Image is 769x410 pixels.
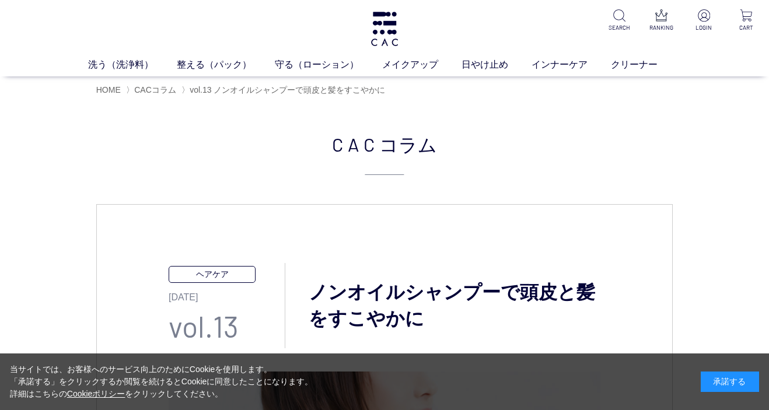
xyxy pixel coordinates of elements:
[382,58,462,72] a: メイクアップ
[701,372,759,392] div: 承諾する
[690,9,717,32] a: LOGIN
[134,85,176,94] a: CACコラム
[169,266,256,283] p: ヘアケア
[462,58,532,72] a: 日やけ止め
[96,85,121,94] a: HOME
[169,304,285,348] p: vol.13
[285,279,600,332] h3: ノンオイルシャンプーで頭皮と髪をすこやかに
[733,23,760,32] p: CART
[67,389,125,398] a: Cookieポリシー
[379,130,437,158] span: コラム
[606,23,632,32] p: SEARCH
[532,58,611,72] a: インナーケア
[369,12,400,46] img: logo
[88,58,177,72] a: 洗う（洗浄料）
[690,23,717,32] p: LOGIN
[611,58,681,72] a: クリーナー
[96,130,673,175] h2: CAC
[648,9,675,32] a: RANKING
[190,85,385,94] span: vol.13 ノンオイルシャンプーで頭皮と髪をすこやかに
[606,9,632,32] a: SEARCH
[733,9,760,32] a: CART
[177,58,275,72] a: 整える（パック）
[181,85,388,96] li: 〉
[648,23,675,32] p: RANKING
[10,363,313,400] div: 当サイトでは、お客様へのサービス向上のためにCookieを使用します。 「承諾する」をクリックするか閲覧を続けるとCookieに同意したことになります。 詳細はこちらの をクリックしてください。
[126,85,179,96] li: 〉
[169,283,285,304] p: [DATE]
[275,58,382,72] a: 守る（ローション）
